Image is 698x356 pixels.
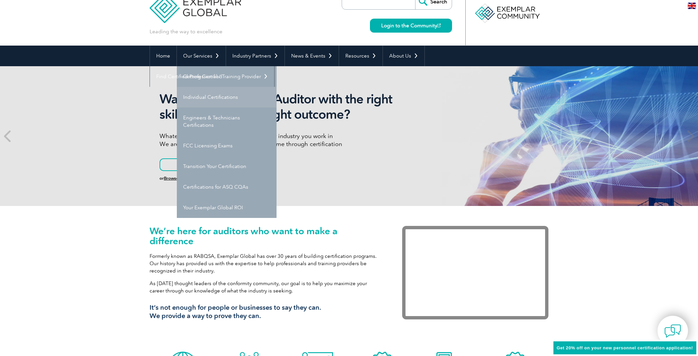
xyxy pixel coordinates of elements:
[177,177,277,197] a: Certifications for ASQ CQAs
[402,226,548,319] iframe: Exemplar Global: Working together to make a difference
[688,3,696,9] img: en
[177,156,277,177] a: Transition Your Certification
[177,87,277,107] a: Individual Certifications
[150,28,222,35] p: Leading the way to excellence
[370,19,452,33] a: Login to the Community
[150,253,382,274] p: Formerly known as RABQSA, Exemplar Global has over 30 years of building certification programs. O...
[437,24,441,27] img: open_square.png
[160,132,409,148] p: Whatever language you speak or whatever industry you work in We are here to support your desired ...
[177,46,226,66] a: Our Services
[150,46,176,66] a: Home
[177,135,277,156] a: FCC Licensing Exams
[160,158,229,171] a: Learn More
[664,323,681,339] img: contact-chat.png
[557,345,693,350] span: Get 20% off on your new personnel certification application!
[150,66,274,87] a: Find Certified Professional / Training Provider
[160,176,409,181] h6: or
[160,91,409,122] h2: Want to be the right Auditor with the right skills to deliver the right outcome?
[164,176,211,181] a: Browse All Certifications
[150,280,382,294] p: As [DATE] thought leaders of the conformity community, our goal is to help you maximize your care...
[150,303,382,320] h3: It’s not enough for people or businesses to say they can. We provide a way to prove they can.
[177,197,277,218] a: Your Exemplar Global ROI
[150,226,382,246] h1: We’re here for auditors who want to make a difference
[339,46,383,66] a: Resources
[226,46,285,66] a: Industry Partners
[285,46,339,66] a: News & Events
[383,46,424,66] a: About Us
[177,107,277,135] a: Engineers & Technicians Certifications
